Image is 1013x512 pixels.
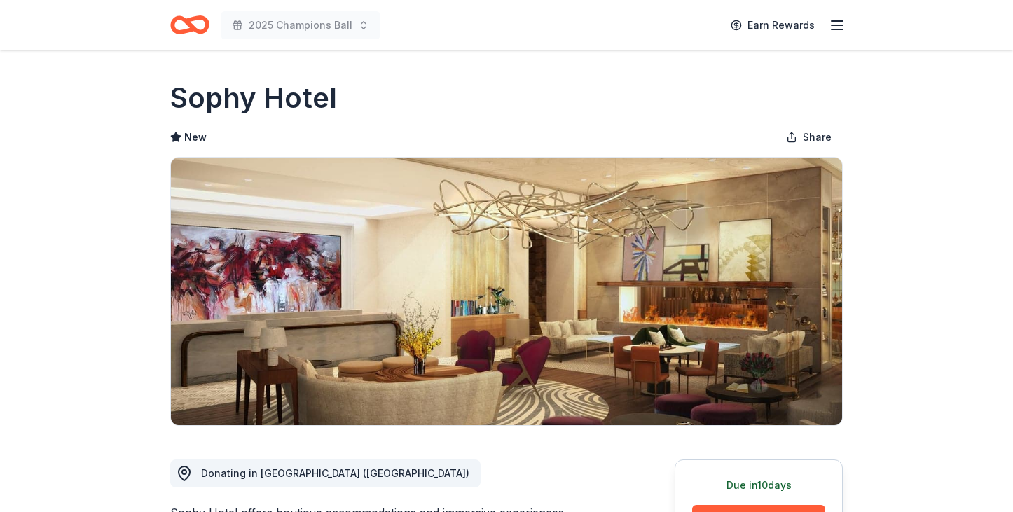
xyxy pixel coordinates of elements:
[221,11,380,39] button: 2025 Champions Ball
[722,13,823,38] a: Earn Rewards
[170,78,337,118] h1: Sophy Hotel
[775,123,843,151] button: Share
[249,17,352,34] span: 2025 Champions Ball
[170,8,209,41] a: Home
[692,477,825,494] div: Due in 10 days
[201,467,469,479] span: Donating in [GEOGRAPHIC_DATA] ([GEOGRAPHIC_DATA])
[803,129,832,146] span: Share
[184,129,207,146] span: New
[171,158,842,425] img: Image for Sophy Hotel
